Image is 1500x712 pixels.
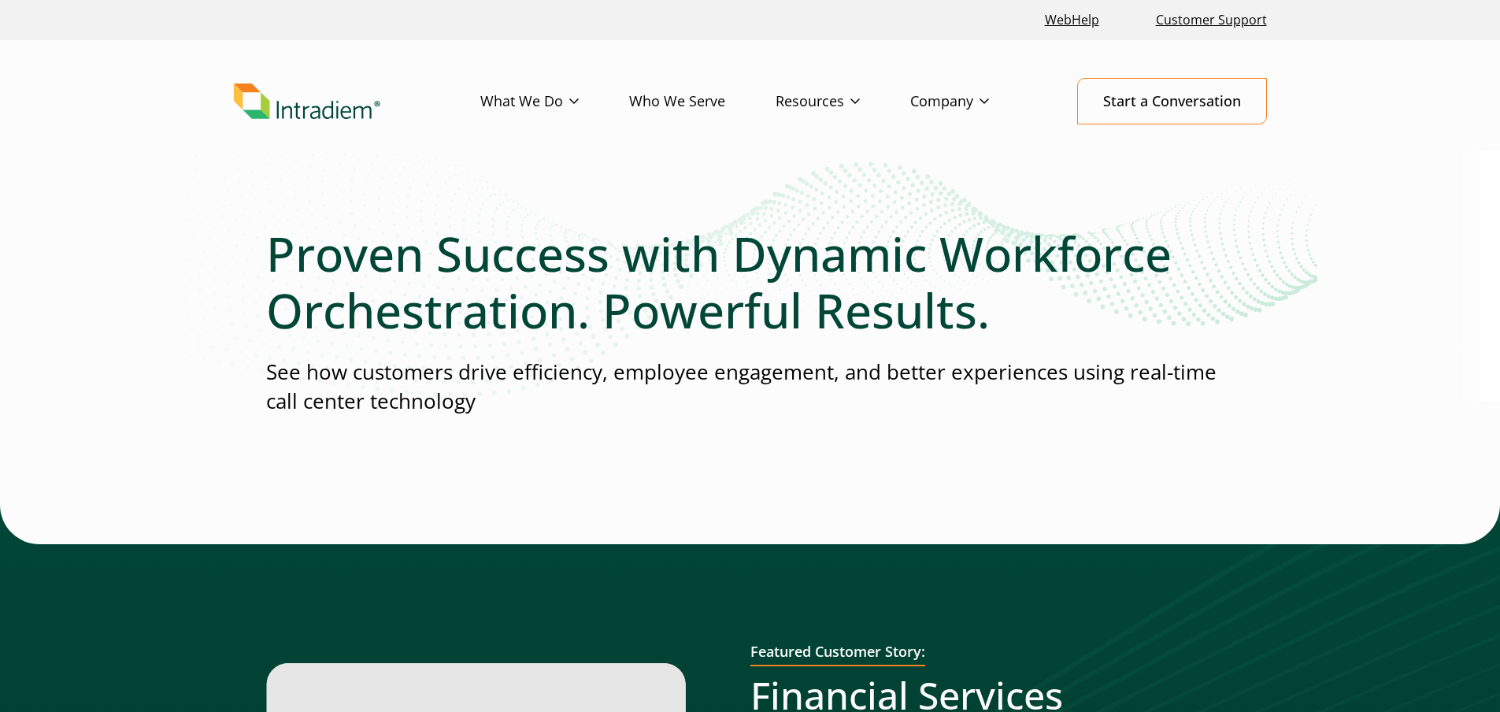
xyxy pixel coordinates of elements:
a: Company [910,79,1039,124]
h1: Proven Success with Dynamic Workforce Orchestration. Powerful Results. [266,225,1235,339]
a: What We Do [480,79,629,124]
a: Who We Serve [629,79,776,124]
p: See how customers drive efficiency, employee engagement, and better experiences using real-time c... [266,358,1235,417]
a: Start a Conversation [1077,78,1267,124]
img: Intradiem [234,83,380,120]
a: Resources [776,79,910,124]
h2: Featured Customer Story: [750,643,925,667]
a: Link to homepage of Intradiem [234,83,480,120]
a: Customer Support [1150,3,1273,37]
a: Link opens in a new window [1039,3,1106,37]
